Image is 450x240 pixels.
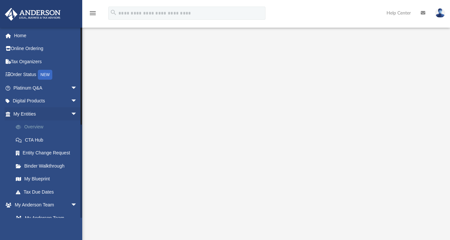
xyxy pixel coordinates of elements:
a: menu [89,13,97,17]
span: arrow_drop_down [71,94,84,108]
a: Platinum Q&Aarrow_drop_down [5,81,87,94]
a: Online Ordering [5,42,87,55]
div: NEW [38,70,52,80]
a: Overview [9,120,87,134]
img: User Pic [435,8,445,18]
a: CTA Hub [9,133,87,147]
a: Home [5,29,87,42]
i: search [110,9,117,16]
img: Anderson Advisors Platinum Portal [3,8,63,21]
a: My Anderson Teamarrow_drop_down [5,199,84,212]
a: My Anderson Team [9,211,81,225]
i: menu [89,9,97,17]
a: Entity Change Request [9,147,87,160]
span: arrow_drop_down [71,107,84,121]
a: Binder Walkthrough [9,159,87,173]
a: Digital Productsarrow_drop_down [5,94,87,108]
span: arrow_drop_down [71,81,84,95]
a: Tax Due Dates [9,185,87,199]
a: My Blueprint [9,173,84,186]
a: My Entitiesarrow_drop_down [5,107,87,120]
a: Tax Organizers [5,55,87,68]
span: arrow_drop_down [71,199,84,212]
a: Order StatusNEW [5,68,87,82]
